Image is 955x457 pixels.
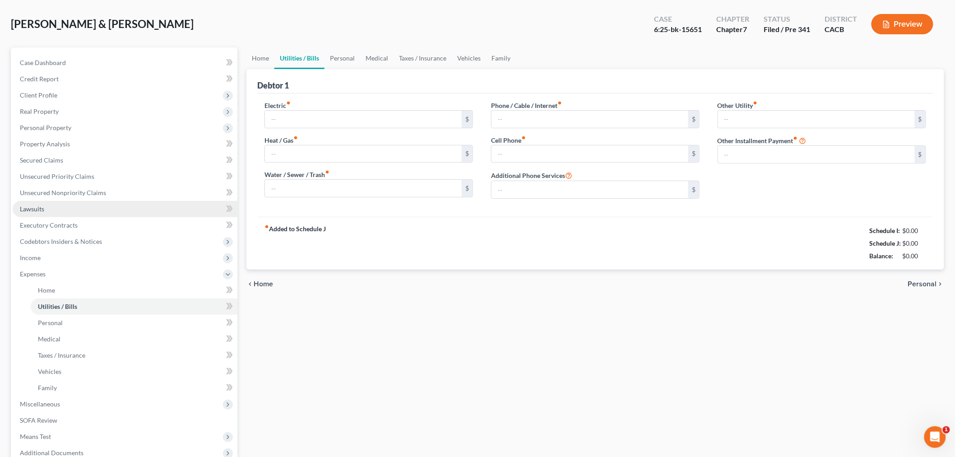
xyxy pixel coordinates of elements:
[38,351,85,359] span: Taxes / Insurance
[31,347,237,364] a: Taxes / Insurance
[13,201,237,217] a: Lawsuits
[20,140,70,148] span: Property Analysis
[360,47,394,69] a: Medical
[20,254,41,261] span: Income
[264,135,298,145] label: Heat / Gas
[31,298,237,315] a: Utilities / Bills
[20,433,51,440] span: Means Test
[31,315,237,331] a: Personal
[246,280,254,288] i: chevron_left
[38,319,63,326] span: Personal
[20,59,66,66] span: Case Dashboard
[13,136,237,152] a: Property Analysis
[716,24,749,35] div: Chapter
[265,111,462,128] input: --
[257,80,289,91] div: Debtor 1
[870,252,894,260] strong: Balance:
[718,136,798,145] label: Other Installment Payment
[718,101,758,110] label: Other Utility
[462,111,473,128] div: $
[264,101,291,110] label: Electric
[452,47,486,69] a: Vehicles
[937,280,944,288] i: chevron_right
[20,124,71,131] span: Personal Property
[325,47,360,69] a: Personal
[264,170,329,179] label: Water / Sewer / Trash
[31,331,237,347] a: Medical
[325,170,329,174] i: fiber_manual_record
[915,111,926,128] div: $
[870,227,900,234] strong: Schedule I:
[31,282,237,298] a: Home
[265,145,462,163] input: --
[491,101,562,110] label: Phone / Cable / Internet
[908,280,944,288] button: Personal chevron_right
[13,185,237,201] a: Unsecured Nonpriority Claims
[557,101,562,105] i: fiber_manual_record
[254,280,273,288] span: Home
[13,55,237,71] a: Case Dashboard
[264,224,269,229] i: fiber_manual_record
[38,368,61,375] span: Vehicles
[20,173,94,180] span: Unsecured Priority Claims
[793,136,798,140] i: fiber_manual_record
[20,75,59,83] span: Credit Report
[491,111,688,128] input: --
[31,364,237,380] a: Vehicles
[20,156,63,164] span: Secured Claims
[13,412,237,429] a: SOFA Review
[20,449,83,457] span: Additional Documents
[716,14,749,24] div: Chapter
[903,226,927,235] div: $0.00
[654,24,702,35] div: 6:25-bk-15651
[825,24,857,35] div: CACB
[13,217,237,233] a: Executory Contracts
[872,14,933,34] button: Preview
[11,17,194,30] span: [PERSON_NAME] & [PERSON_NAME]
[491,170,572,181] label: Additional Phone Services
[654,14,702,24] div: Case
[394,47,452,69] a: Taxes / Insurance
[38,335,60,343] span: Medical
[870,239,901,247] strong: Schedule J:
[31,380,237,396] a: Family
[688,181,699,198] div: $
[38,286,55,294] span: Home
[20,189,106,196] span: Unsecured Nonpriority Claims
[825,14,857,24] div: District
[491,181,688,198] input: --
[246,47,274,69] a: Home
[20,205,44,213] span: Lawsuits
[13,71,237,87] a: Credit Report
[688,145,699,163] div: $
[491,145,688,163] input: --
[486,47,516,69] a: Family
[764,24,810,35] div: Filed / Pre 341
[903,239,927,248] div: $0.00
[20,107,59,115] span: Real Property
[753,101,758,105] i: fiber_manual_record
[13,168,237,185] a: Unsecured Priority Claims
[20,221,78,229] span: Executory Contracts
[246,280,273,288] button: chevron_left Home
[915,146,926,163] div: $
[20,91,57,99] span: Client Profile
[718,111,915,128] input: --
[943,426,950,434] span: 1
[491,135,526,145] label: Cell Phone
[462,180,473,197] div: $
[462,145,473,163] div: $
[20,238,102,245] span: Codebtors Insiders & Notices
[264,224,326,262] strong: Added to Schedule J
[764,14,810,24] div: Status
[908,280,937,288] span: Personal
[521,135,526,140] i: fiber_manual_record
[743,25,747,33] span: 7
[20,400,60,408] span: Miscellaneous
[274,47,325,69] a: Utilities / Bills
[286,101,291,105] i: fiber_manual_record
[293,135,298,140] i: fiber_manual_record
[718,146,915,163] input: --
[20,270,46,278] span: Expenses
[903,252,927,261] div: $0.00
